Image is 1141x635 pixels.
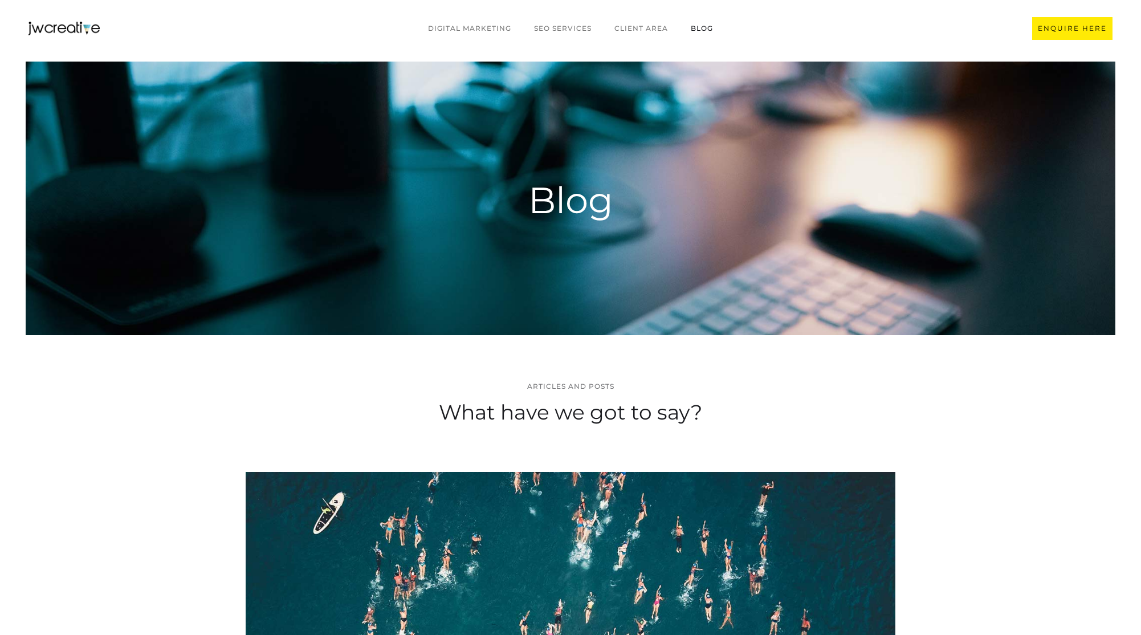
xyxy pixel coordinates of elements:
[603,18,679,39] a: CLIENT AREA
[28,22,100,35] a: home
[679,18,724,39] a: BLOG
[246,398,895,426] h2: What have we got to say?
[246,381,895,392] div: ARTICLES AND POSTS
[246,182,895,218] h1: Blog
[1032,17,1113,40] a: ENQUIRE HERE
[523,18,603,39] a: SEO Services
[1038,23,1107,34] div: ENQUIRE HERE
[417,18,523,39] a: Digital marketing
